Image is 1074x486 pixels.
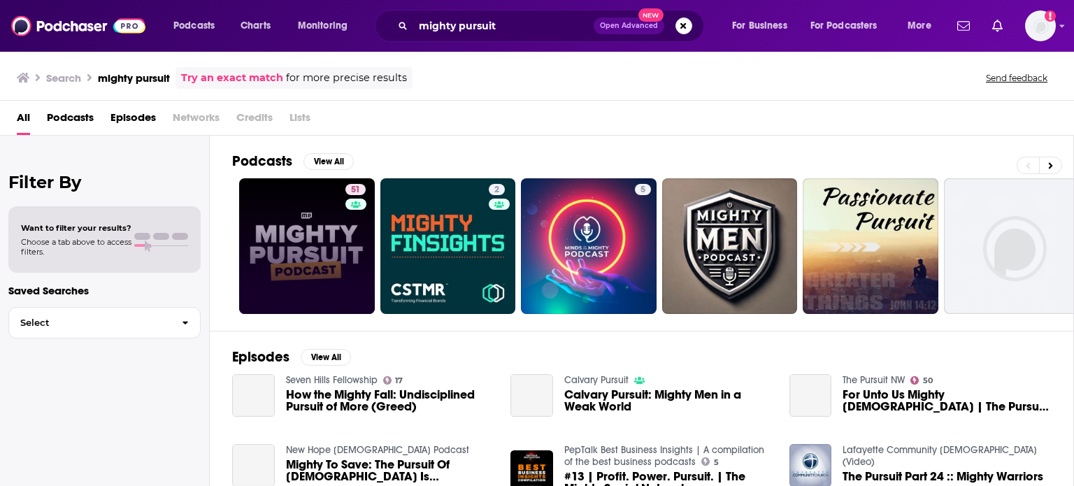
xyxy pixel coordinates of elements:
button: Send feedback [982,72,1052,84]
span: Charts [241,16,271,36]
a: 5 [521,178,657,314]
span: Mighty To Save: The Pursuit Of [DEMOGRAPHIC_DATA] Is Undeniable [286,459,494,483]
button: open menu [164,15,233,37]
button: open menu [722,15,805,37]
a: New Hope Church Podcast [286,444,469,456]
span: New [638,8,664,22]
img: Podchaser - Follow, Share and Rate Podcasts [11,13,145,39]
span: for more precise results [286,70,407,86]
a: Calvary Pursuit [564,374,629,386]
a: For Unto Us Mighty God | The Pursuit | 12.16.24 | Jude Fouquier [843,389,1051,413]
a: Episodes [110,106,156,135]
a: 5 [701,457,719,466]
span: 5 [714,459,719,466]
a: Seven Hills Fellowship [286,374,378,386]
a: PepTalk Best Business Insights | A compilation of the best business podcasts [564,444,764,468]
span: For Podcasters [810,16,878,36]
span: Networks [173,106,220,135]
img: User Profile [1025,10,1056,41]
a: Lafayette Community Church (Video) [843,444,1037,468]
a: How the Mighty Fall: Undisciplined Pursuit of More (Greed) [232,374,275,417]
span: Lists [289,106,310,135]
a: EpisodesView All [232,348,351,366]
a: 17 [383,376,403,385]
span: For Business [732,16,787,36]
a: The Pursuit Part 24 :: Mighty Warriors [843,471,1043,483]
a: 2 [489,184,505,195]
a: Charts [231,15,279,37]
h3: Search [46,71,81,85]
span: More [908,16,931,36]
span: Choose a tab above to access filters. [21,237,131,257]
button: Open AdvancedNew [594,17,664,34]
a: How the Mighty Fall: Undisciplined Pursuit of More (Greed) [286,389,494,413]
h2: Podcasts [232,152,292,170]
h2: Filter By [8,172,201,192]
span: Want to filter your results? [21,223,131,233]
button: View All [301,349,351,366]
a: Calvary Pursuit: Mighty Men in a Weak World [564,389,773,413]
a: For Unto Us Mighty God | The Pursuit | 12.16.24 | Jude Fouquier [789,374,832,417]
a: 51 [345,184,366,195]
p: Saved Searches [8,284,201,297]
a: All [17,106,30,135]
span: Monitoring [298,16,348,36]
button: open menu [801,15,898,37]
a: Mighty To Save: The Pursuit Of God Is Undeniable [286,459,494,483]
div: Search podcasts, credits, & more... [388,10,717,42]
span: For Unto Us Mighty [DEMOGRAPHIC_DATA] | The Pursuit | [DATE] | [PERSON_NAME] [843,389,1051,413]
a: Podcasts [47,106,94,135]
input: Search podcasts, credits, & more... [413,15,594,37]
a: 2 [380,178,516,314]
span: Podcasts [173,16,215,36]
a: 5 [635,184,651,195]
span: 50 [923,378,933,384]
span: 51 [351,183,360,197]
button: Show profile menu [1025,10,1056,41]
span: 5 [640,183,645,197]
h3: mighty pursuit [98,71,170,85]
span: Logged in as NickG [1025,10,1056,41]
a: Show notifications dropdown [952,14,975,38]
a: Show notifications dropdown [987,14,1008,38]
span: 17 [395,378,403,384]
a: 50 [910,376,933,385]
span: 2 [494,183,499,197]
button: Select [8,307,201,338]
span: Credits [236,106,273,135]
a: PodcastsView All [232,152,354,170]
button: open menu [288,15,366,37]
a: Try an exact match [181,70,283,86]
button: open menu [898,15,949,37]
a: The Pursuit NW [843,374,905,386]
svg: Add a profile image [1045,10,1056,22]
button: View All [303,153,354,170]
span: Select [9,318,171,327]
a: 51 [239,178,375,314]
span: Open Advanced [600,22,658,29]
a: Calvary Pursuit: Mighty Men in a Weak World [510,374,553,417]
h2: Episodes [232,348,289,366]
